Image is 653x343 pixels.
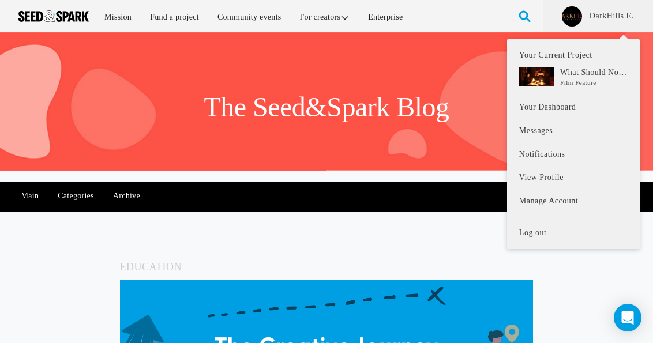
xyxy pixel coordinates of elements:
[507,189,640,213] a: Manage Account
[142,5,207,29] a: Fund a project
[507,166,640,190] a: View Profile
[614,304,641,331] div: Open Intercom Messenger
[588,10,635,22] a: DarkHills E.
[507,119,640,142] a: Messages
[120,258,534,276] h5: Education
[292,5,358,29] a: For creators
[562,6,582,27] img: b43f3a461490f4a4.jpg
[209,5,290,29] a: Community events
[52,182,100,210] a: Categories
[507,221,640,245] a: Log out
[107,182,146,210] a: Archive
[15,182,45,210] a: Main
[507,44,640,96] a: Your Current Project What Should Not Be Film Feature
[560,67,628,78] p: What Should Not Be
[360,5,411,29] a: Enterprise
[507,142,640,166] a: Notifications
[204,90,449,125] h1: The Seed&Spark Blog
[519,67,554,86] img: 289251180c625520.png
[507,96,640,119] a: Your Dashboard
[560,78,628,87] p: Film Feature
[96,5,140,29] a: Mission
[18,10,89,22] img: Seed amp; Spark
